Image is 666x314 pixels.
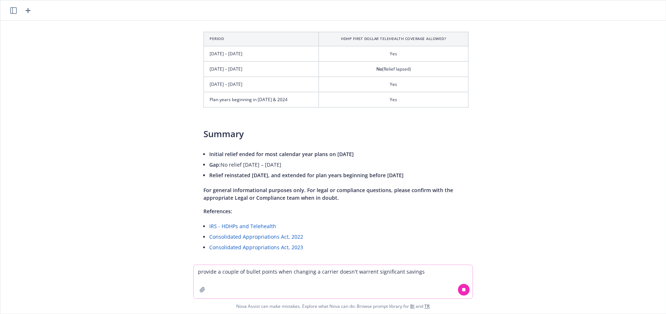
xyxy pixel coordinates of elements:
h3: Summary [203,128,468,140]
li: No relief [DATE] – [DATE] [209,159,468,170]
td: Plan years beginning in [DATE] & 2024 [204,92,319,107]
span: Nova Assist can make mistakes. Explore what Nova can do: Browse prompt library for and [236,299,430,314]
a: Consolidated Appropriations Act, 2022 [209,233,303,240]
span: No [376,66,382,72]
a: Consolidated Appropriations Act, 2023 [209,244,303,251]
span: Relief reinstated [DATE], and extended for plan years beginning before [DATE] [209,172,404,179]
th: HDHP First Dollar Telehealth Coverage Allowed? [319,32,468,46]
td: [DATE] – [DATE] [204,61,319,76]
td: (Relief lapsed) [319,61,468,76]
span: For general informational purposes only. For legal or compliance questions, please confirm with t... [203,187,453,201]
td: [DATE] – [DATE] [204,46,319,61]
a: BI [410,303,415,309]
td: Yes [319,46,468,61]
span: Gap: [209,161,221,168]
a: TR [424,303,430,309]
td: [DATE] – [DATE] [204,76,319,92]
span: References: [203,208,232,215]
td: Yes [319,76,468,92]
a: IRS - HDHPs and Telehealth [209,223,276,230]
th: Period [204,32,319,46]
td: Yes [319,92,468,107]
span: Initial relief ended for most calendar year plans on [DATE] [209,151,354,158]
